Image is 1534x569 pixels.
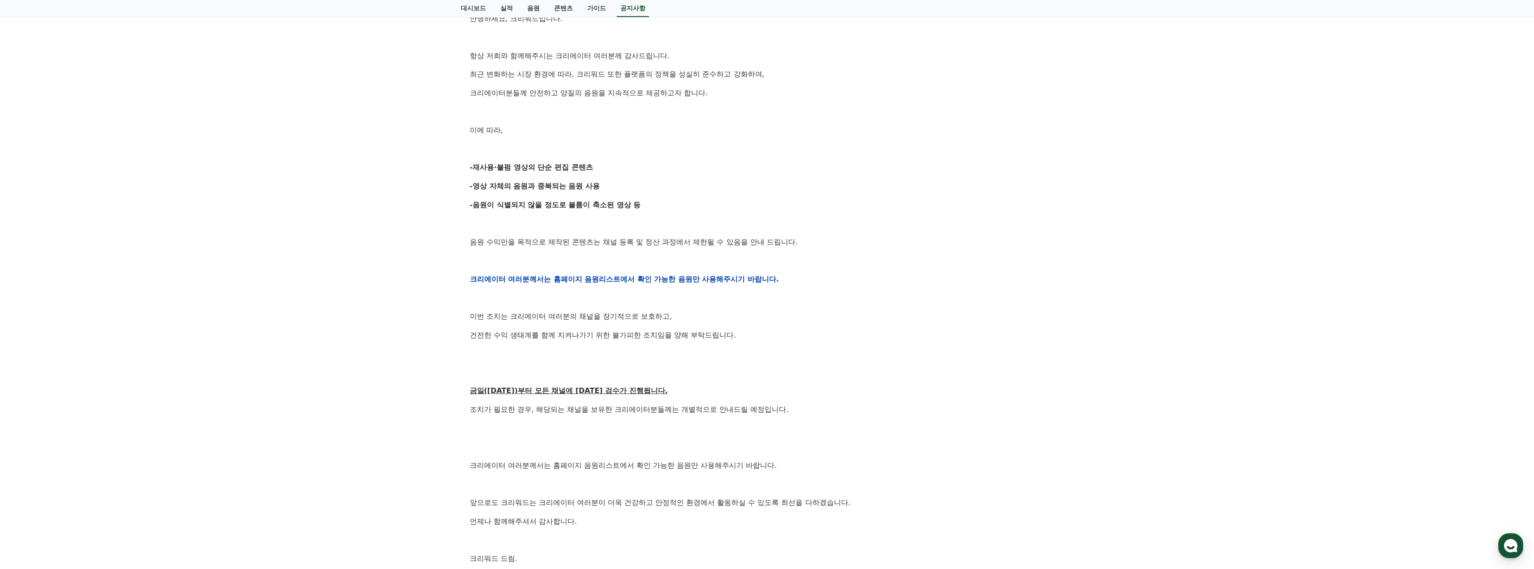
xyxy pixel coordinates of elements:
strong: 크리에이터 여러분께서는 홈페이지 음원리스트에서 확인 가능한 음원만 사용해주시기 바랍니다. [470,275,779,283]
p: 조치가 필요한 경우, 해당되는 채널을 보유한 크리에이터분들께는 개별적으로 안내드릴 예정입니다. [470,404,1065,415]
p: 항상 저희와 함께해주시는 크리에이터 여러분께 감사드립니다. [470,50,1065,62]
p: 최근 변화하는 시장 환경에 따라, 크리워드 또한 플랫폼의 정책을 성실히 준수하고 강화하여, [470,68,1065,80]
strong: -영상 자체의 음원과 중복되는 음원 사용 [470,182,600,190]
a: 홈 [3,284,59,306]
p: 앞으로도 크리워드는 크리에이터 여러분이 더욱 건강하고 안정적인 환경에서 활동하실 수 있도록 최선을 다하겠습니다. [470,497,1065,509]
p: 이번 조치는 크리에이터 여러분의 채널을 장기적으로 보호하고, [470,311,1065,322]
a: 대화 [59,284,116,306]
p: 음원 수익만을 목적으로 제작된 콘텐츠는 채널 등록 및 정산 과정에서 제한될 수 있음을 안내 드립니다. [470,236,1065,248]
strong: -음원이 식별되지 않을 정도로 볼륨이 축소된 영상 등 [470,201,641,209]
p: 크리에이터 여러분께서는 홈페이지 음원리스트에서 확인 가능한 음원만 사용해주시기 바랍니다. [470,460,1065,471]
p: 안녕하세요, 크리워드입니다. [470,13,1065,25]
span: 대화 [82,298,93,305]
p: 건전한 수익 생태계를 함께 지켜나가기 위한 불가피한 조치임을 양해 부탁드립니다. [470,329,1065,341]
span: 홈 [28,297,34,304]
u: 금일([DATE])부터 모든 채널에 [DATE] 검수가 진행됩니다. [470,386,668,395]
p: 크리에이터분들께 안전하고 양질의 음원을 지속적으로 제공하고자 합니다. [470,87,1065,99]
a: 설정 [116,284,172,306]
p: 언제나 함께해주셔서 감사합니다. [470,516,1065,527]
p: 크리워드 드림. [470,553,1065,565]
span: 설정 [138,297,149,304]
strong: -재사용·불펌 영상의 단순 편집 콘텐츠 [470,163,593,171]
p: 이에 따라, [470,124,1065,136]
